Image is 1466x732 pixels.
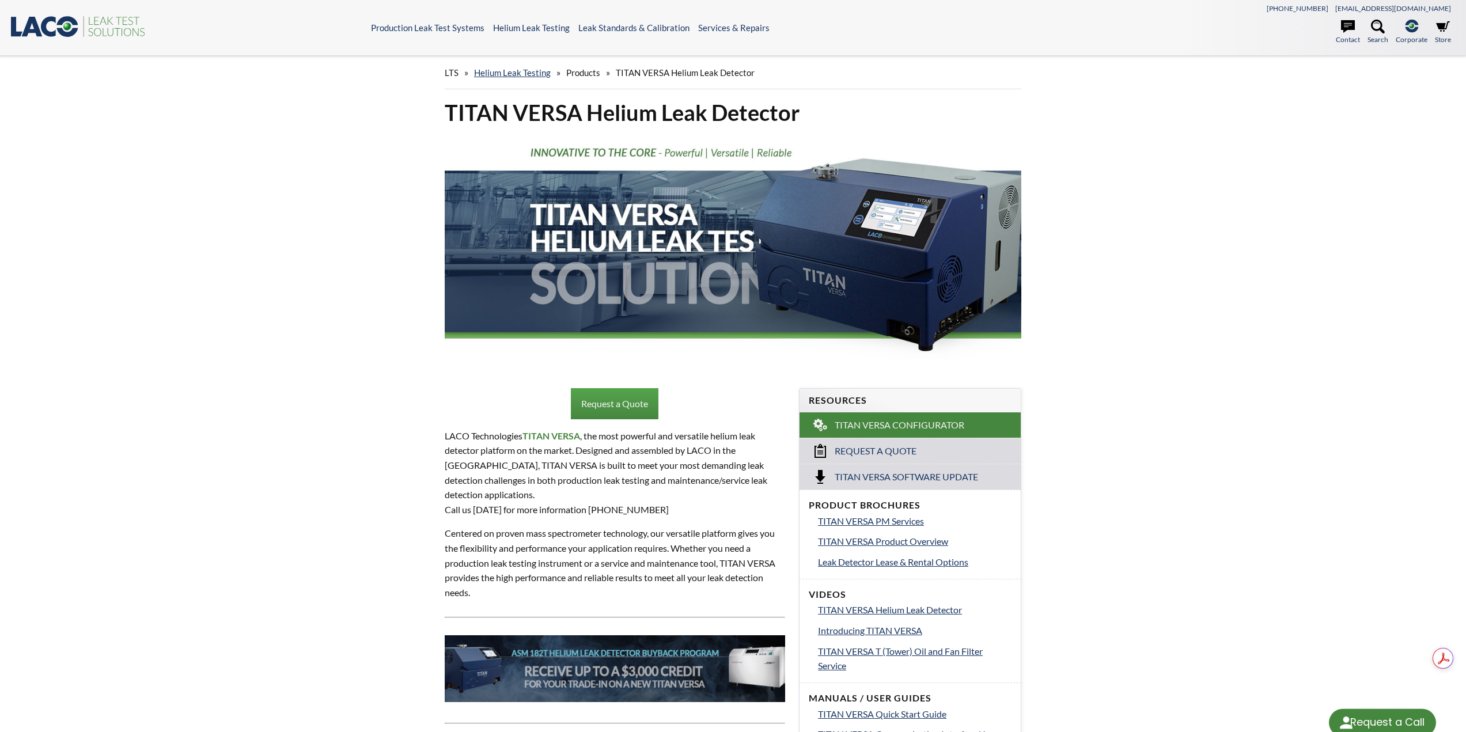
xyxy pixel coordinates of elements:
[1396,34,1427,45] span: Corporate
[835,419,964,431] span: TITAN VERSA Configurator
[445,428,785,517] p: LACO Technologies , the most powerful and versatile helium leak detector platform on the market. ...
[818,555,1012,570] a: Leak Detector Lease & Rental Options
[818,556,968,567] span: Leak Detector Lease & Rental Options
[1435,20,1451,45] a: Store
[818,708,946,719] span: TITAN VERSA Quick Start Guide
[1335,4,1451,13] a: [EMAIL_ADDRESS][DOMAIN_NAME]
[818,534,1012,549] a: TITAN VERSA Product Overview
[493,22,570,33] a: Helium Leak Testing
[1336,20,1360,45] a: Contact
[445,526,785,600] p: Centered on proven mass spectrometer technology, our versatile platform gives you the flexibility...
[445,136,1022,367] img: TITAN VERSA Helium Leak Test Solutions header
[835,471,978,483] span: Titan Versa Software Update
[800,412,1021,438] a: TITAN VERSA Configurator
[818,625,922,636] span: Introducing TITAN VERSA
[818,646,983,672] span: TITAN VERSA T (Tower) Oil and Fan Filter Service
[571,388,658,419] a: Request a Quote
[522,430,580,441] strong: TITAN VERSA
[578,22,690,33] a: Leak Standards & Calibration
[800,438,1021,464] a: Request a Quote
[800,464,1021,490] a: Titan Versa Software Update
[445,56,1022,89] div: » » »
[818,644,1012,673] a: TITAN VERSA T (Tower) Oil and Fan Filter Service
[371,22,484,33] a: Production Leak Test Systems
[818,707,1012,722] a: TITAN VERSA Quick Start Guide
[616,67,755,78] span: TITAN VERSA Helium Leak Detector
[809,395,1012,407] h4: Resources
[445,67,459,78] span: LTS
[474,67,551,78] a: Helium Leak Testing
[818,536,948,547] span: TITAN VERSA Product Overview
[1267,4,1328,13] a: [PHONE_NUMBER]
[698,22,770,33] a: Services & Repairs
[809,499,1012,511] h4: Product Brochures
[818,623,1012,638] a: Introducing TITAN VERSA
[566,67,600,78] span: Products
[818,604,962,615] span: TITAN VERSA Helium Leak Detector
[1337,714,1355,732] img: round button
[818,602,1012,617] a: TITAN VERSA Helium Leak Detector
[835,445,916,457] span: Request a Quote
[809,692,1012,704] h4: Manuals / User Guides
[818,515,924,526] span: TITAN VERSA PM Services
[445,635,785,701] img: 182T-Banner__LTS_.jpg
[1367,20,1388,45] a: Search
[809,589,1012,601] h4: Videos
[445,98,1022,127] h1: TITAN VERSA Helium Leak Detector
[818,514,1012,529] a: TITAN VERSA PM Services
